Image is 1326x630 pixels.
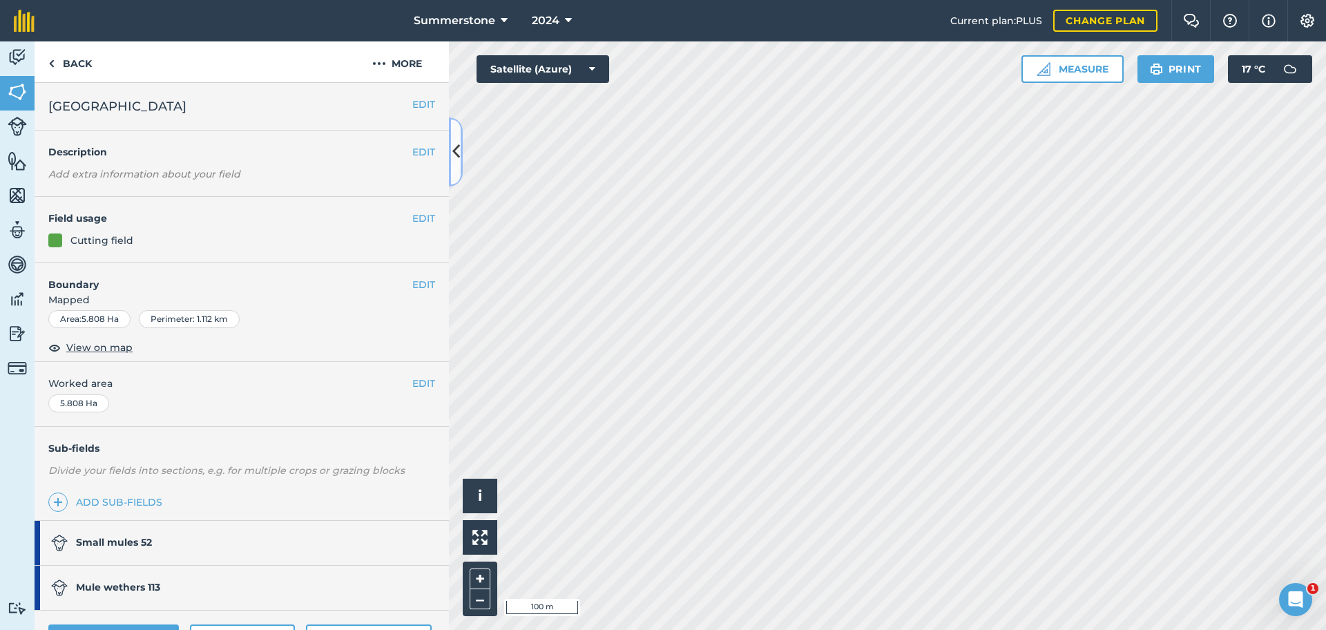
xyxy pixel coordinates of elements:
img: svg+xml;base64,PD94bWwgdmVyc2lvbj0iMS4wIiBlbmNvZGluZz0idXRmLTgiPz4KPCEtLSBHZW5lcmF0b3I6IEFkb2JlIE... [8,47,27,68]
button: EDIT [412,211,435,226]
span: Mapped [35,292,449,307]
img: svg+xml;base64,PD94bWwgdmVyc2lvbj0iMS4wIiBlbmNvZGluZz0idXRmLTgiPz4KPCEtLSBHZW5lcmF0b3I6IEFkb2JlIE... [8,602,27,615]
div: Perimeter : 1.112 km [139,310,240,328]
span: 1 [1307,583,1318,594]
span: 17 ° C [1242,55,1265,83]
img: svg+xml;base64,PHN2ZyB4bWxucz0iaHR0cDovL3d3dy53My5vcmcvMjAwMC9zdmciIHdpZHRoPSIxOSIgaGVpZ2h0PSIyNC... [1150,61,1163,77]
h4: Description [48,144,435,160]
strong: Small mules 52 [76,536,152,548]
span: 2024 [532,12,559,29]
button: – [470,589,490,609]
button: More [345,41,449,82]
button: 17 °C [1228,55,1312,83]
button: EDIT [412,376,435,391]
div: 5.808 Ha [48,394,109,412]
button: Print [1137,55,1215,83]
img: A cog icon [1299,14,1316,28]
a: Back [35,41,106,82]
span: Worked area [48,376,435,391]
img: svg+xml;base64,PHN2ZyB4bWxucz0iaHR0cDovL3d3dy53My5vcmcvMjAwMC9zdmciIHdpZHRoPSIxNCIgaGVpZ2h0PSIyNC... [53,494,63,510]
img: svg+xml;base64,PD94bWwgdmVyc2lvbj0iMS4wIiBlbmNvZGluZz0idXRmLTgiPz4KPCEtLSBHZW5lcmF0b3I6IEFkb2JlIE... [51,535,68,551]
iframe: Intercom live chat [1279,583,1312,616]
a: Add sub-fields [48,493,168,512]
h4: Sub-fields [35,441,449,456]
div: Cutting field [70,233,133,248]
img: svg+xml;base64,PHN2ZyB4bWxucz0iaHR0cDovL3d3dy53My5vcmcvMjAwMC9zdmciIHdpZHRoPSI1NiIgaGVpZ2h0PSI2MC... [8,185,27,206]
img: A question mark icon [1222,14,1238,28]
span: Summerstone [414,12,495,29]
div: Area : 5.808 Ha [48,310,131,328]
button: EDIT [412,97,435,112]
img: svg+xml;base64,PHN2ZyB4bWxucz0iaHR0cDovL3d3dy53My5vcmcvMjAwMC9zdmciIHdpZHRoPSIyMCIgaGVpZ2h0PSIyNC... [372,55,386,72]
em: Add extra information about your field [48,168,240,180]
span: i [478,487,482,504]
img: svg+xml;base64,PD94bWwgdmVyc2lvbj0iMS4wIiBlbmNvZGluZz0idXRmLTgiPz4KPCEtLSBHZW5lcmF0b3I6IEFkb2JlIE... [8,289,27,309]
img: svg+xml;base64,PD94bWwgdmVyc2lvbj0iMS4wIiBlbmNvZGluZz0idXRmLTgiPz4KPCEtLSBHZW5lcmF0b3I6IEFkb2JlIE... [1276,55,1304,83]
img: svg+xml;base64,PD94bWwgdmVyc2lvbj0iMS4wIiBlbmNvZGluZz0idXRmLTgiPz4KPCEtLSBHZW5lcmF0b3I6IEFkb2JlIE... [8,254,27,275]
span: Current plan : PLUS [950,13,1042,28]
button: Satellite (Azure) [477,55,609,83]
img: svg+xml;base64,PD94bWwgdmVyc2lvbj0iMS4wIiBlbmNvZGluZz0idXRmLTgiPz4KPCEtLSBHZW5lcmF0b3I6IEFkb2JlIE... [8,117,27,136]
a: Small mules 52 [35,521,435,565]
img: svg+xml;base64,PD94bWwgdmVyc2lvbj0iMS4wIiBlbmNvZGluZz0idXRmLTgiPz4KPCEtLSBHZW5lcmF0b3I6IEFkb2JlIE... [8,220,27,240]
img: svg+xml;base64,PHN2ZyB4bWxucz0iaHR0cDovL3d3dy53My5vcmcvMjAwMC9zdmciIHdpZHRoPSIxOCIgaGVpZ2h0PSIyNC... [48,339,61,356]
img: svg+xml;base64,PD94bWwgdmVyc2lvbj0iMS4wIiBlbmNvZGluZz0idXRmLTgiPz4KPCEtLSBHZW5lcmF0b3I6IEFkb2JlIE... [8,359,27,378]
a: Change plan [1053,10,1157,32]
em: Divide your fields into sections, e.g. for multiple crops or grazing blocks [48,464,405,477]
button: EDIT [412,277,435,292]
img: svg+xml;base64,PHN2ZyB4bWxucz0iaHR0cDovL3d3dy53My5vcmcvMjAwMC9zdmciIHdpZHRoPSI1NiIgaGVpZ2h0PSI2MC... [8,151,27,171]
img: svg+xml;base64,PHN2ZyB4bWxucz0iaHR0cDovL3d3dy53My5vcmcvMjAwMC9zdmciIHdpZHRoPSI5IiBoZWlnaHQ9IjI0Ii... [48,55,55,72]
img: Ruler icon [1037,62,1050,76]
a: Mule wethers 113 [35,566,435,610]
img: fieldmargin Logo [14,10,35,32]
span: [GEOGRAPHIC_DATA] [48,97,186,116]
img: svg+xml;base64,PD94bWwgdmVyc2lvbj0iMS4wIiBlbmNvZGluZz0idXRmLTgiPz4KPCEtLSBHZW5lcmF0b3I6IEFkb2JlIE... [51,580,68,596]
span: View on map [66,340,133,355]
img: Four arrows, one pointing top left, one top right, one bottom right and the last bottom left [472,530,488,545]
button: EDIT [412,144,435,160]
h4: Boundary [35,263,412,292]
img: Two speech bubbles overlapping with the left bubble in the forefront [1183,14,1200,28]
button: View on map [48,339,133,356]
strong: Mule wethers 113 [76,581,160,593]
h4: Field usage [48,211,412,226]
img: svg+xml;base64,PD94bWwgdmVyc2lvbj0iMS4wIiBlbmNvZGluZz0idXRmLTgiPz4KPCEtLSBHZW5lcmF0b3I6IEFkb2JlIE... [8,323,27,344]
button: + [470,569,490,589]
button: i [463,479,497,513]
button: Measure [1021,55,1124,83]
img: svg+xml;base64,PHN2ZyB4bWxucz0iaHR0cDovL3d3dy53My5vcmcvMjAwMC9zdmciIHdpZHRoPSIxNyIgaGVpZ2h0PSIxNy... [1262,12,1276,29]
img: svg+xml;base64,PHN2ZyB4bWxucz0iaHR0cDovL3d3dy53My5vcmcvMjAwMC9zdmciIHdpZHRoPSI1NiIgaGVpZ2h0PSI2MC... [8,82,27,102]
